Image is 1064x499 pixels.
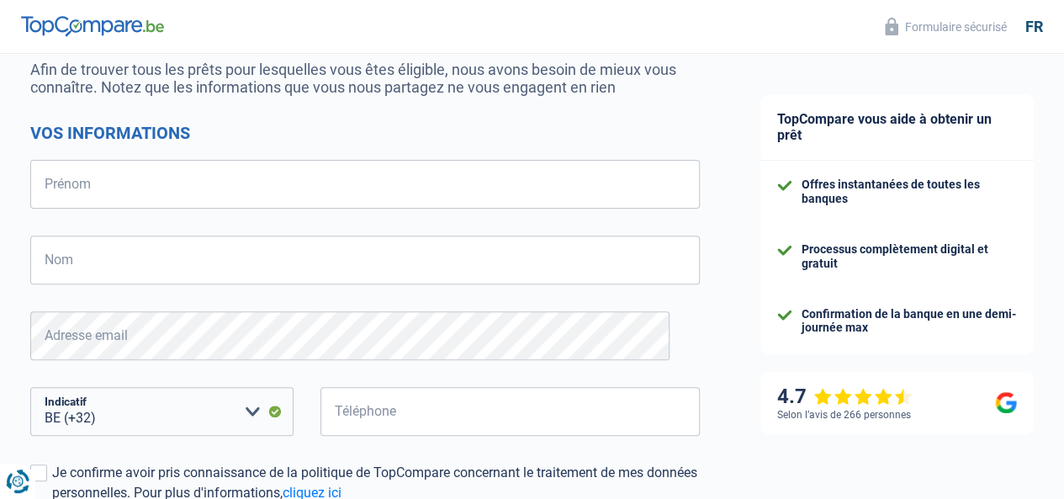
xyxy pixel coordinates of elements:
[30,123,700,143] h2: Vos informations
[802,242,1017,271] div: Processus complètement digital et gratuit
[802,307,1017,336] div: Confirmation de la banque en une demi-journée max
[802,178,1017,206] div: Offres instantanées de toutes les banques
[777,385,913,409] div: 4.7
[4,339,5,340] img: Advertisement
[760,94,1034,161] div: TopCompare vous aide à obtenir un prêt
[30,61,700,96] p: Afin de trouver tous les prêts pour lesquelles vous êtes éligible, nous avons besoin de mieux vou...
[320,387,700,436] input: 401020304
[21,16,164,36] img: TopCompare Logo
[1025,18,1043,36] div: fr
[777,409,911,421] div: Selon l’avis de 266 personnes
[875,13,1017,40] button: Formulaire sécurisé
